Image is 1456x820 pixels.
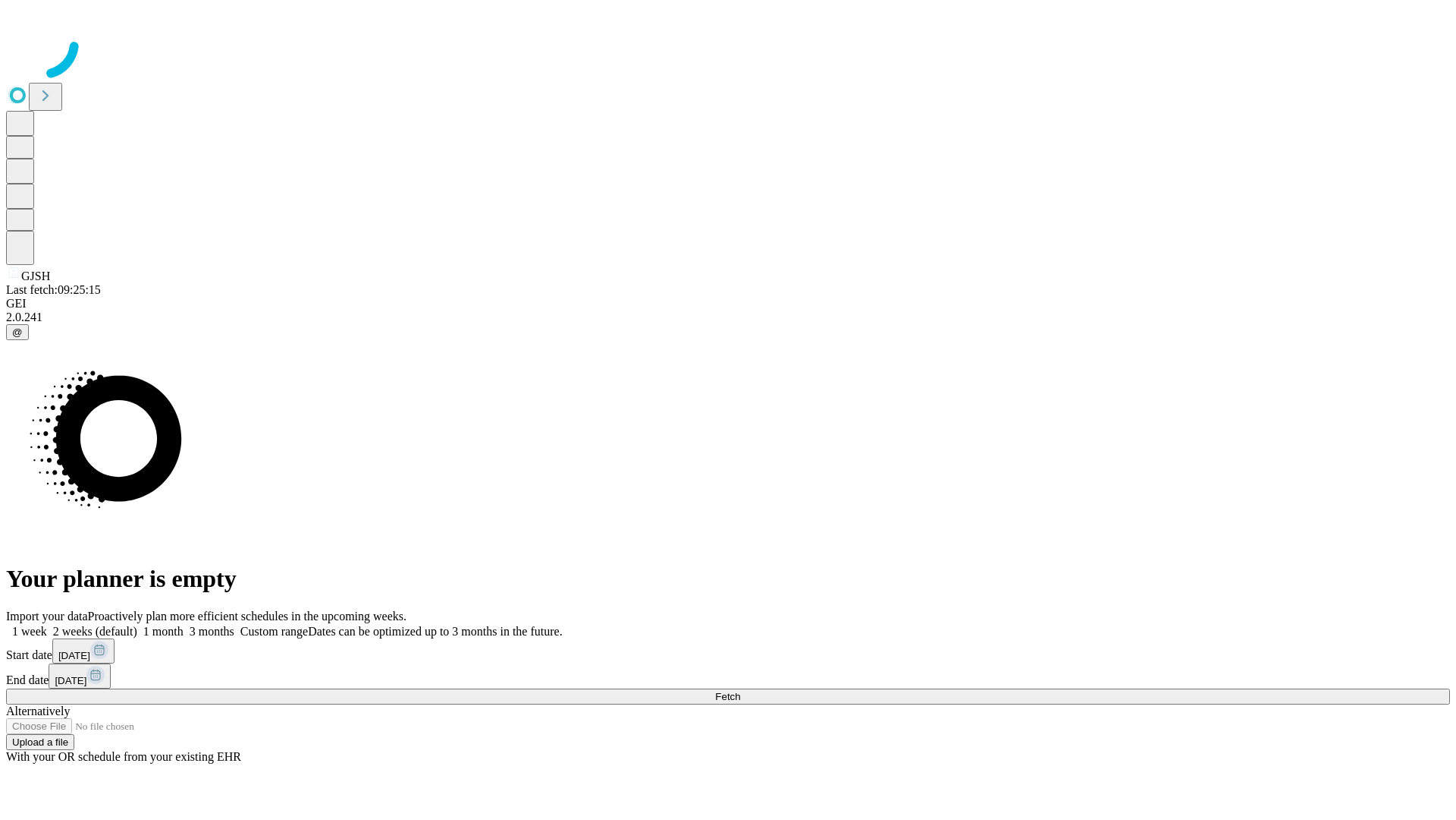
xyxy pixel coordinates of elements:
[190,625,234,638] span: 3 months
[6,639,1450,664] div: Start date
[88,610,406,623] span: Proactively plan more efficient schedules in the upcoming weeks.
[6,705,70,717] span: Alternatively
[240,625,308,638] span: Custom range
[49,664,111,689] button: [DATE]
[12,625,47,638] span: 1 week
[55,675,86,686] span: [DATE]
[6,610,88,623] span: Import your data
[21,270,50,282] span: GJSH
[53,625,137,638] span: 2 weeks (default)
[6,689,1450,705] button: Fetch
[6,664,1450,689] div: End date
[308,625,562,638] span: Dates can be optimized up to 3 months in the future.
[6,734,74,750] button: Upload a file
[6,750,241,763] span: With your OR schedule from your existing EHR
[715,691,740,702] span: Fetch
[143,625,184,638] span: 1 month
[12,326,23,338] span: @
[6,297,1450,311] div: GEI
[6,324,29,340] button: @
[58,650,90,661] span: [DATE]
[52,639,115,664] button: [DATE]
[6,565,1450,593] h1: Your planner is empty
[6,283,101,296] span: Last fetch: 09:25:15
[6,311,1450,324] div: 2.0.241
